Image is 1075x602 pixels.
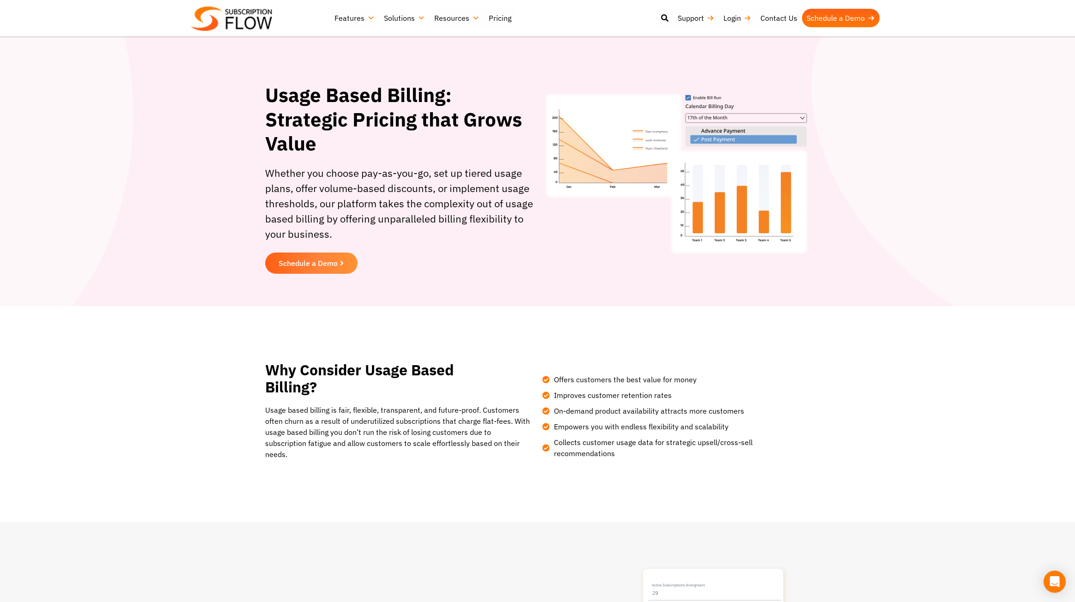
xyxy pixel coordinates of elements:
a: Solutions [379,9,430,27]
p: Whether you choose pay-as-you-go, set up tiered usage plans, offer volume-based discounts, or imp... [265,165,533,241]
h2: Why Consider Usage Based Billing? [265,361,507,396]
span: Schedule a Demo [279,259,338,267]
div: Open Intercom Messenger [1044,571,1066,593]
span: On-demand product availability attracts more customers [552,405,744,416]
span: Empowers you with endless flexibility and scalability [552,421,729,432]
a: Resources [430,9,484,27]
span: Offers customers the best value for money [552,374,697,385]
img: Subscriptionflow [191,6,272,31]
a: Features [330,9,379,27]
img: Usage Based Billing banner [542,91,810,257]
h1: Usage Based Billing: Strategic Pricing that Grows Value [265,83,533,156]
span: Usage based billing is fair, flexible, transparent, and future-proof. Customers often churn as a ... [265,405,530,459]
a: Contact Us [756,9,802,27]
a: Pricing [484,9,516,27]
span: Improves customer retention rates [552,390,672,401]
span: Collects customer usage data for strategic upsell/cross-sell recommendations [552,437,810,459]
a: Login [719,9,756,27]
a: Support [673,9,719,27]
a: Schedule a Demo [265,253,358,274]
a: Schedule a Demo [802,9,880,27]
